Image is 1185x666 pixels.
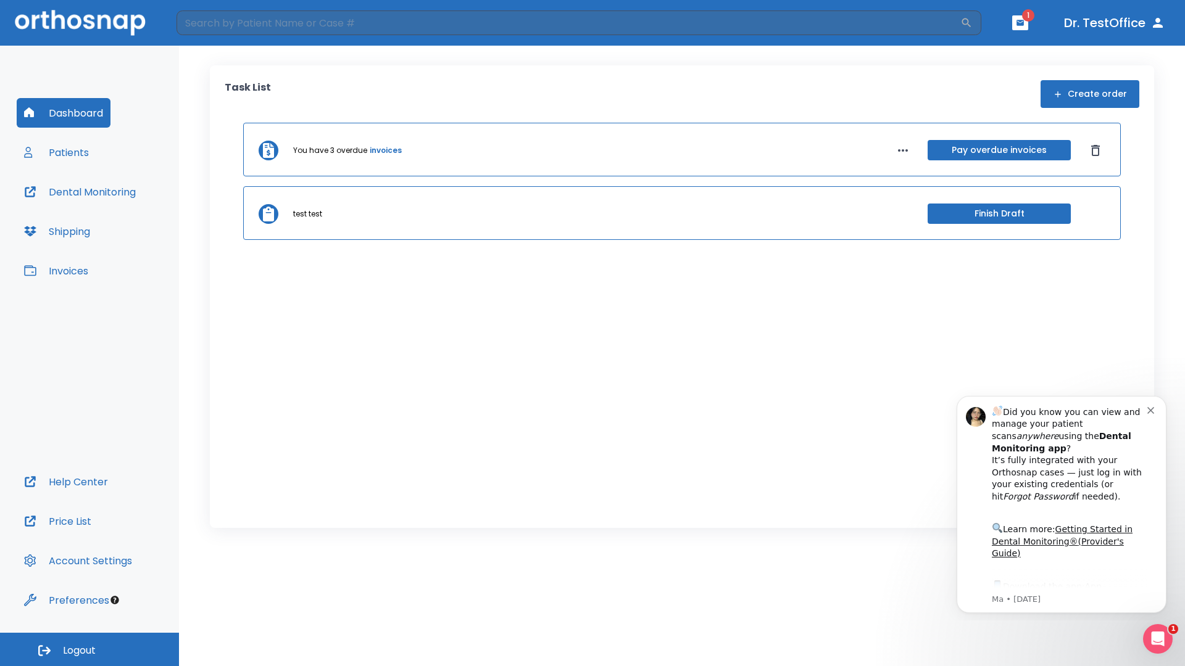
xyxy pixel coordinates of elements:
[54,194,209,257] div: Download the app: | ​ Let us know if you need help getting started!
[928,140,1071,160] button: Pay overdue invoices
[15,10,146,35] img: Orthosnap
[938,385,1185,620] iframe: Intercom notifications message
[209,19,219,29] button: Dismiss notification
[225,80,271,108] p: Task List
[370,145,402,156] a: invoices
[17,467,115,496] button: Help Center
[1041,80,1139,108] button: Create order
[17,506,99,536] button: Price List
[1022,9,1034,22] span: 1
[293,145,367,156] p: You have 3 overdue
[17,138,96,167] button: Patients
[928,203,1071,224] button: Finish Draft
[63,644,96,657] span: Logout
[17,216,98,246] button: Shipping
[54,197,164,219] a: App Store
[1086,141,1105,160] button: Dismiss
[54,209,209,220] p: Message from Ma, sent 5w ago
[17,256,96,286] button: Invoices
[177,10,960,35] input: Search by Patient Name or Case #
[17,585,117,615] button: Preferences
[109,594,120,606] div: Tooltip anchor
[1168,624,1178,634] span: 1
[17,546,139,575] button: Account Settings
[1143,624,1173,654] iframe: Intercom live chat
[17,98,110,128] button: Dashboard
[1059,12,1170,34] button: Dr. TestOffice
[293,208,322,220] p: test test
[17,177,143,207] button: Dental Monitoring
